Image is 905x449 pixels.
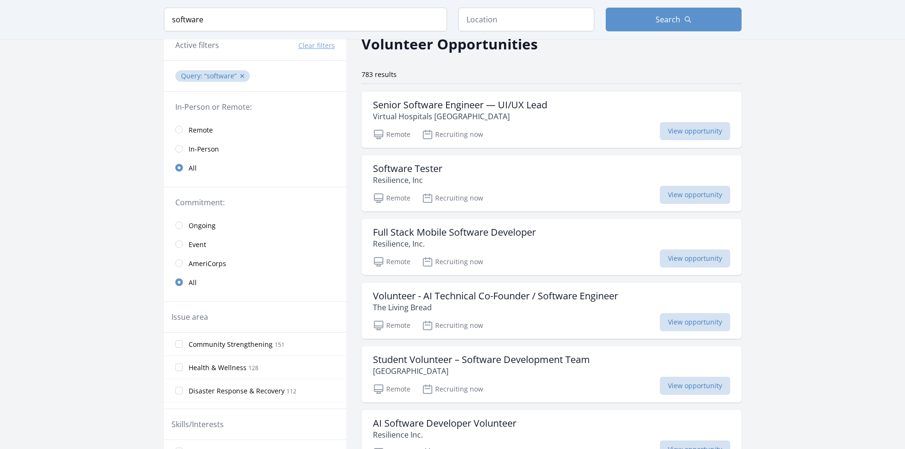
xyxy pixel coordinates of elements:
[373,290,618,302] h3: Volunteer - AI Technical Co-Founder / Software Engineer
[373,256,410,267] p: Remote
[373,99,547,111] h3: Senior Software Engineer — UI/UX Lead
[362,346,742,402] a: Student Volunteer – Software Development Team [GEOGRAPHIC_DATA] Remote Recruiting now View opport...
[298,41,335,50] button: Clear filters
[189,259,226,268] span: AmeriCorps
[164,139,346,158] a: In-Person
[362,155,742,211] a: Software Tester Resilience, Inc Remote Recruiting now View opportunity
[373,238,536,249] p: Resilience, Inc.
[164,120,346,139] a: Remote
[164,216,346,235] a: Ongoing
[660,122,730,140] span: View opportunity
[362,219,742,275] a: Full Stack Mobile Software Developer Resilience, Inc. Remote Recruiting now View opportunity
[189,340,273,349] span: Community Strengthening
[422,383,483,395] p: Recruiting now
[189,240,206,249] span: Event
[373,192,410,204] p: Remote
[189,144,219,154] span: In-Person
[189,278,197,287] span: All
[362,283,742,339] a: Volunteer - AI Technical Co-Founder / Software Engineer The Living Bread Remote Recruiting now Vi...
[362,70,397,79] span: 783 results
[239,71,245,81] button: ✕
[181,71,204,80] span: Query :
[362,92,742,148] a: Senior Software Engineer — UI/UX Lead Virtual Hospitals [GEOGRAPHIC_DATA] Remote Recruiting now V...
[189,163,197,173] span: All
[373,111,547,122] p: Virtual Hospitals [GEOGRAPHIC_DATA]
[373,429,516,440] p: Resilience Inc.
[373,383,410,395] p: Remote
[660,313,730,331] span: View opportunity
[373,129,410,140] p: Remote
[422,192,483,204] p: Recruiting now
[422,256,483,267] p: Recruiting now
[373,174,442,186] p: Resilience, Inc
[373,418,516,429] h3: AI Software Developer Volunteer
[373,365,590,377] p: [GEOGRAPHIC_DATA]
[164,235,346,254] a: Event
[362,33,538,55] h2: Volunteer Opportunities
[373,320,410,331] p: Remote
[189,386,285,396] span: Disaster Response & Recovery
[606,8,742,31] button: Search
[660,186,730,204] span: View opportunity
[248,364,258,372] span: 128
[175,197,335,208] legend: Commitment:
[189,125,213,135] span: Remote
[164,158,346,177] a: All
[175,340,183,348] input: Community Strengthening 151
[422,129,483,140] p: Recruiting now
[275,341,285,349] span: 151
[189,221,216,230] span: Ongoing
[164,8,447,31] input: Keyword
[660,249,730,267] span: View opportunity
[373,302,618,313] p: The Living Bread
[164,254,346,273] a: AmeriCorps
[656,14,680,25] span: Search
[660,377,730,395] span: View opportunity
[164,273,346,292] a: All
[175,387,183,394] input: Disaster Response & Recovery 112
[175,39,219,51] h3: Active filters
[171,311,208,323] legend: Issue area
[175,363,183,371] input: Health & Wellness 128
[373,354,590,365] h3: Student Volunteer – Software Development Team
[204,71,237,80] q: software
[373,227,536,238] h3: Full Stack Mobile Software Developer
[189,363,247,373] span: Health & Wellness
[458,8,594,31] input: Location
[175,101,335,113] legend: In-Person or Remote:
[171,419,224,430] legend: Skills/Interests
[373,163,442,174] h3: Software Tester
[422,320,483,331] p: Recruiting now
[286,387,296,395] span: 112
